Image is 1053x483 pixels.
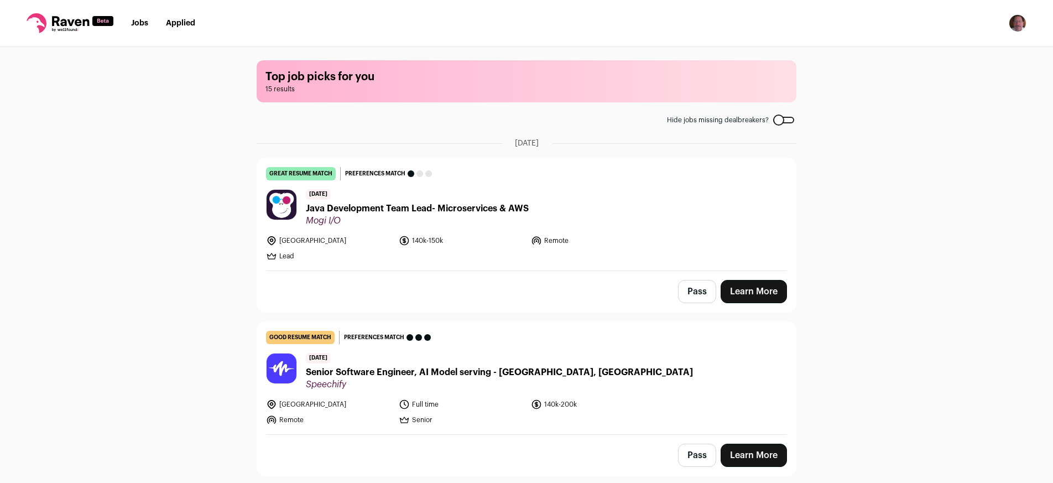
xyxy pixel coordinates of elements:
[667,116,769,124] span: Hide jobs missing dealbreakers?
[344,332,404,343] span: Preferences match
[266,414,392,425] li: Remote
[267,354,296,383] img: 59b05ed76c69f6ff723abab124283dfa738d80037756823f9fc9e3f42b66bce3.jpg
[265,69,788,85] h1: Top job picks for you
[721,444,787,467] a: Learn More
[257,322,796,434] a: good resume match Preferences match [DATE] Senior Software Engineer, AI Model serving - [GEOGRAPH...
[306,379,693,390] span: Speechify
[678,444,716,467] button: Pass
[345,168,405,179] span: Preferences match
[266,167,336,180] div: great resume match
[306,202,529,215] span: Java Development Team Lead- Microservices & AWS
[266,399,392,410] li: [GEOGRAPHIC_DATA]
[399,235,525,246] li: 140k-150k
[515,138,539,149] span: [DATE]
[678,280,716,303] button: Pass
[1009,14,1026,32] img: 14410719-medium_jpg
[306,215,529,226] span: Mogi I/O
[267,190,296,220] img: 2c89d135e304df1eb56233b777483661895d12b486ad3478cd5471b5d295893f.png
[399,414,525,425] li: Senior
[306,189,331,200] span: [DATE]
[721,280,787,303] a: Learn More
[306,366,693,379] span: Senior Software Engineer, AI Model serving - [GEOGRAPHIC_DATA], [GEOGRAPHIC_DATA]
[531,235,657,246] li: Remote
[399,399,525,410] li: Full time
[257,158,796,271] a: great resume match Preferences match [DATE] Java Development Team Lead- Microservices & AWS Mogi ...
[531,399,657,410] li: 140k-200k
[1009,14,1026,32] button: Open dropdown
[266,251,392,262] li: Lead
[306,353,331,363] span: [DATE]
[265,85,788,94] span: 15 results
[166,19,195,27] a: Applied
[266,235,392,246] li: [GEOGRAPHIC_DATA]
[131,19,148,27] a: Jobs
[266,331,335,344] div: good resume match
